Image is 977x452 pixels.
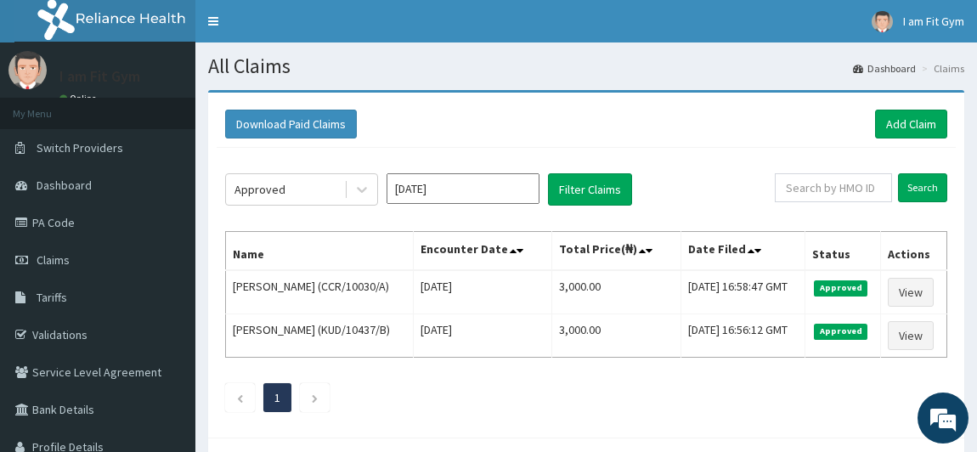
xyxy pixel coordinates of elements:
td: [DATE] 16:58:47 GMT [681,270,805,314]
a: Next page [311,390,319,405]
th: Actions [881,232,947,271]
a: Previous page [236,390,244,405]
span: Approved [814,280,867,296]
button: Download Paid Claims [225,110,357,138]
th: Date Filed [681,232,805,271]
span: Tariffs [37,290,67,305]
td: [DATE] 16:56:12 GMT [681,314,805,358]
td: [DATE] [413,270,552,314]
th: Name [226,232,414,271]
td: [DATE] [413,314,552,358]
img: User Image [872,11,893,32]
div: Approved [234,181,285,198]
input: Search [898,173,947,202]
span: Claims [37,252,70,268]
span: Dashboard [37,178,92,193]
span: I am Fit Gym [903,14,964,29]
h1: All Claims [208,55,964,77]
span: Switch Providers [37,140,123,155]
th: Total Price(₦) [552,232,681,271]
span: Approved [814,324,867,339]
a: Online [59,93,100,105]
th: Encounter Date [413,232,552,271]
th: Status [805,232,881,271]
a: View [888,278,934,307]
a: Page 1 is your current page [274,390,280,405]
td: 3,000.00 [552,314,681,358]
p: I am Fit Gym [59,69,140,84]
a: Dashboard [853,61,916,76]
button: Filter Claims [548,173,632,206]
td: 3,000.00 [552,270,681,314]
img: User Image [8,51,47,89]
li: Claims [918,61,964,76]
input: Search by HMO ID [775,173,892,202]
a: View [888,321,934,350]
td: [PERSON_NAME] (KUD/10437/B) [226,314,414,358]
input: Select Month and Year [387,173,539,204]
a: Add Claim [875,110,947,138]
td: [PERSON_NAME] (CCR/10030/A) [226,270,414,314]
